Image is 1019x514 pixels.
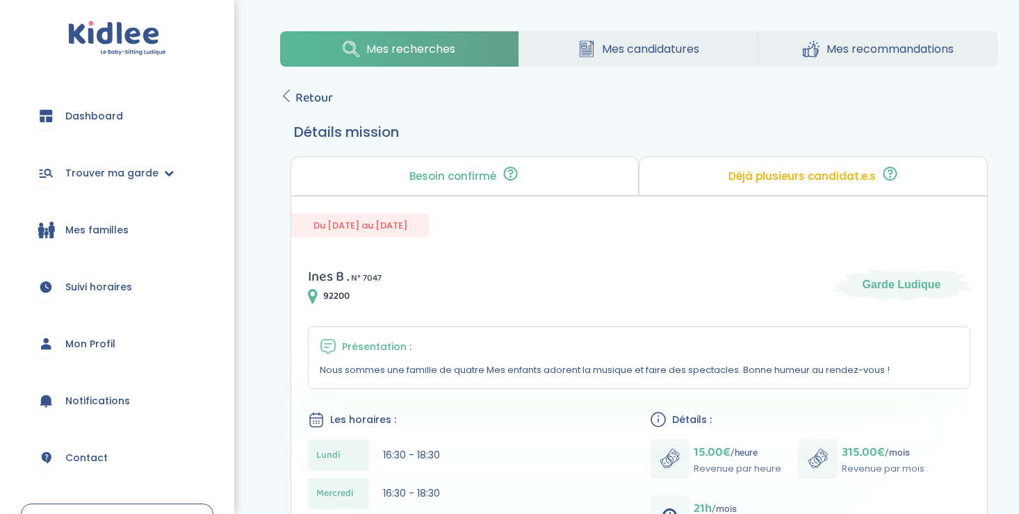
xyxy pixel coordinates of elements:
a: Suivi horaires [21,262,213,312]
span: N° 7047 [351,271,382,285]
a: Mes familles [21,205,213,255]
span: 315.00€ [842,442,885,462]
span: Notifications [65,394,130,408]
span: Lundi [316,448,341,463]
span: 16:30 - 18:30 [383,486,440,500]
a: Notifications [21,376,213,426]
span: 16:30 - 18:30 [383,448,440,462]
h3: Détails mission [294,122,984,142]
p: Nous sommes une famille de quatre Mes enfants adorent la musique et faire des spectacles. Bonne h... [320,363,959,377]
a: Mes candidatures [519,31,758,67]
span: 15.00€ [694,442,731,462]
span: Les horaires : [330,413,396,427]
span: Ines B . [308,265,349,288]
img: logo.svg [68,21,166,56]
a: Trouver ma garde [21,148,213,198]
a: Retour [280,88,333,108]
p: /mois [842,442,924,462]
span: Retour [295,88,333,108]
p: Besoin confirmé [409,171,496,182]
span: Trouver ma garde [65,166,158,181]
a: Mes recommandations [758,31,997,67]
span: Contact [65,451,108,465]
span: Garde Ludique [863,277,941,292]
a: Dashboard [21,91,213,141]
span: Mon Profil [65,337,115,351]
p: Revenue par mois [842,462,924,476]
span: Mes familles [65,223,129,238]
span: Suivi horaires [65,280,132,295]
span: Mes recherches [366,40,455,58]
span: Détails : [672,413,712,427]
span: Présentation : [342,340,411,354]
a: Mon Profil [21,319,213,369]
span: Du [DATE] au [DATE] [291,213,430,238]
span: 92200 [323,289,350,304]
a: Contact [21,433,213,483]
span: Mes recommandations [826,40,954,58]
span: Mercredi [316,486,354,501]
p: Revenue par heure [694,462,781,476]
p: /heure [694,442,781,462]
span: Dashboard [65,109,123,124]
p: Déjà plusieurs candidat.e.s [728,171,876,182]
a: Mes recherches [280,31,519,67]
span: Mes candidatures [602,40,699,58]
